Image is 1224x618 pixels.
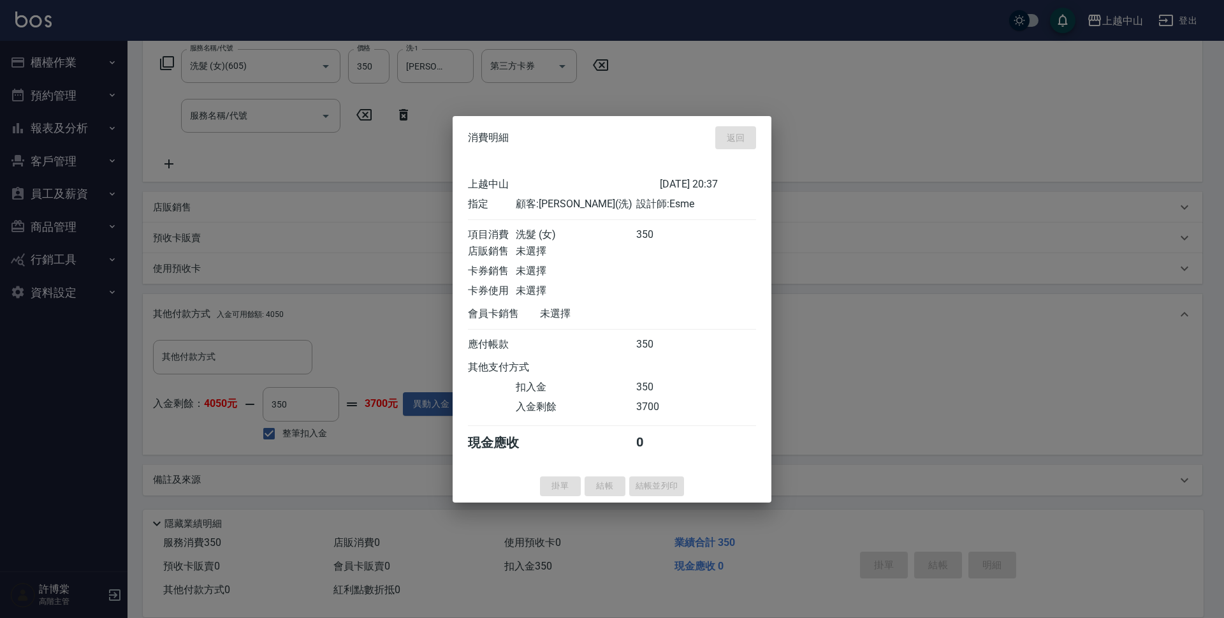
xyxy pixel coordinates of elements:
[516,245,636,258] div: 未選擇
[636,228,684,242] div: 350
[468,198,516,211] div: 指定
[468,307,540,321] div: 會員卡銷售
[516,401,636,414] div: 入金剩餘
[468,131,509,144] span: 消費明細
[516,228,636,242] div: 洗髮 (女)
[636,401,684,414] div: 3700
[516,265,636,278] div: 未選擇
[516,284,636,298] div: 未選擇
[540,307,660,321] div: 未選擇
[468,245,516,258] div: 店販銷售
[468,284,516,298] div: 卡券使用
[468,228,516,242] div: 項目消費
[636,381,684,394] div: 350
[468,265,516,278] div: 卡券銷售
[516,198,636,211] div: 顧客: [PERSON_NAME](洗)
[636,338,684,351] div: 350
[636,198,756,211] div: 設計師: Esme
[468,434,540,452] div: 現金應收
[660,178,756,191] div: [DATE] 20:37
[468,361,564,374] div: 其他支付方式
[636,434,684,452] div: 0
[516,381,636,394] div: 扣入金
[468,178,660,191] div: 上越中山
[468,338,516,351] div: 應付帳款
